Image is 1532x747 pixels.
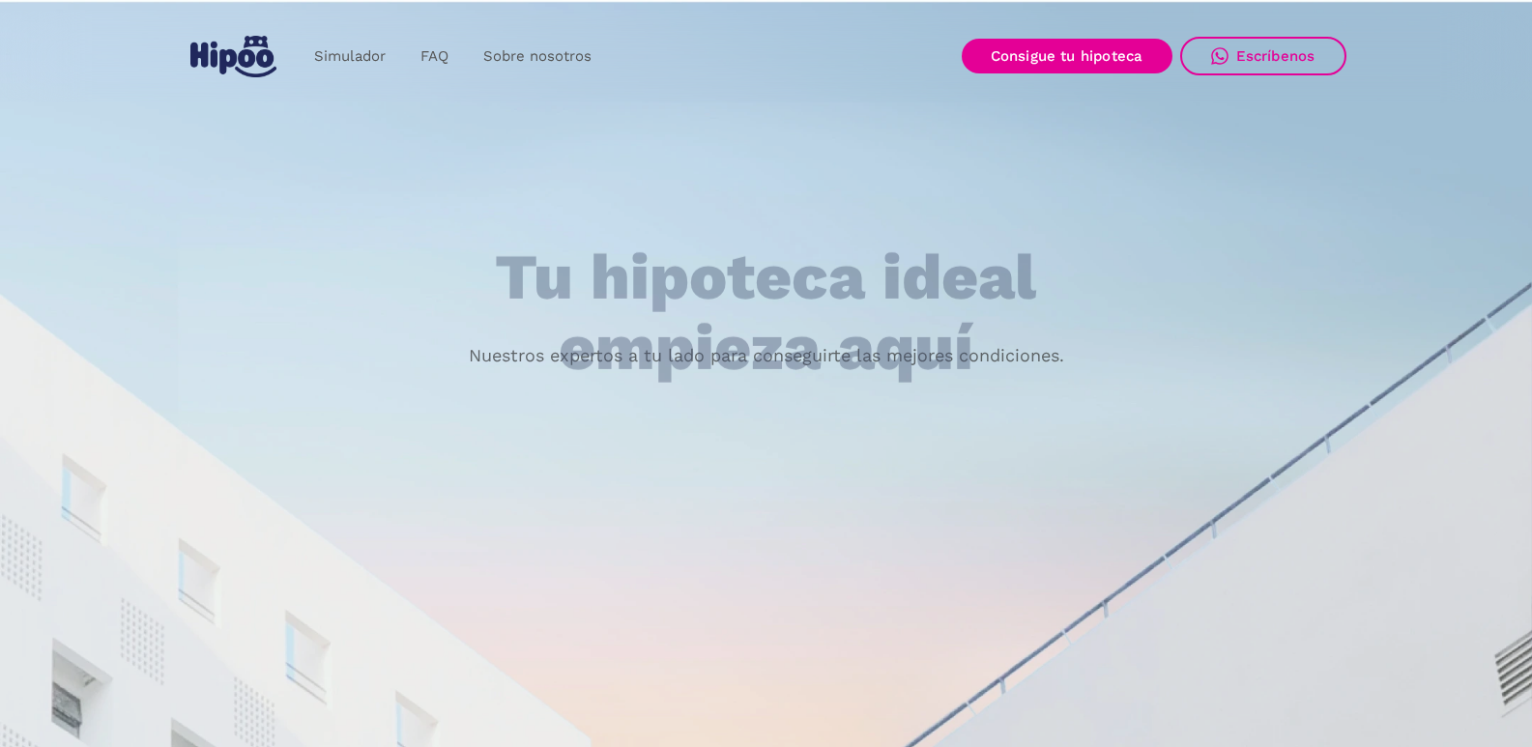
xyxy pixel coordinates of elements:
[399,243,1132,383] h1: Tu hipoteca ideal empieza aquí
[297,38,403,75] a: Simulador
[466,38,609,75] a: Sobre nosotros
[1236,47,1315,65] div: Escríbenos
[187,28,281,85] a: home
[403,38,466,75] a: FAQ
[962,39,1172,73] a: Consigue tu hipoteca
[1180,37,1346,75] a: Escríbenos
